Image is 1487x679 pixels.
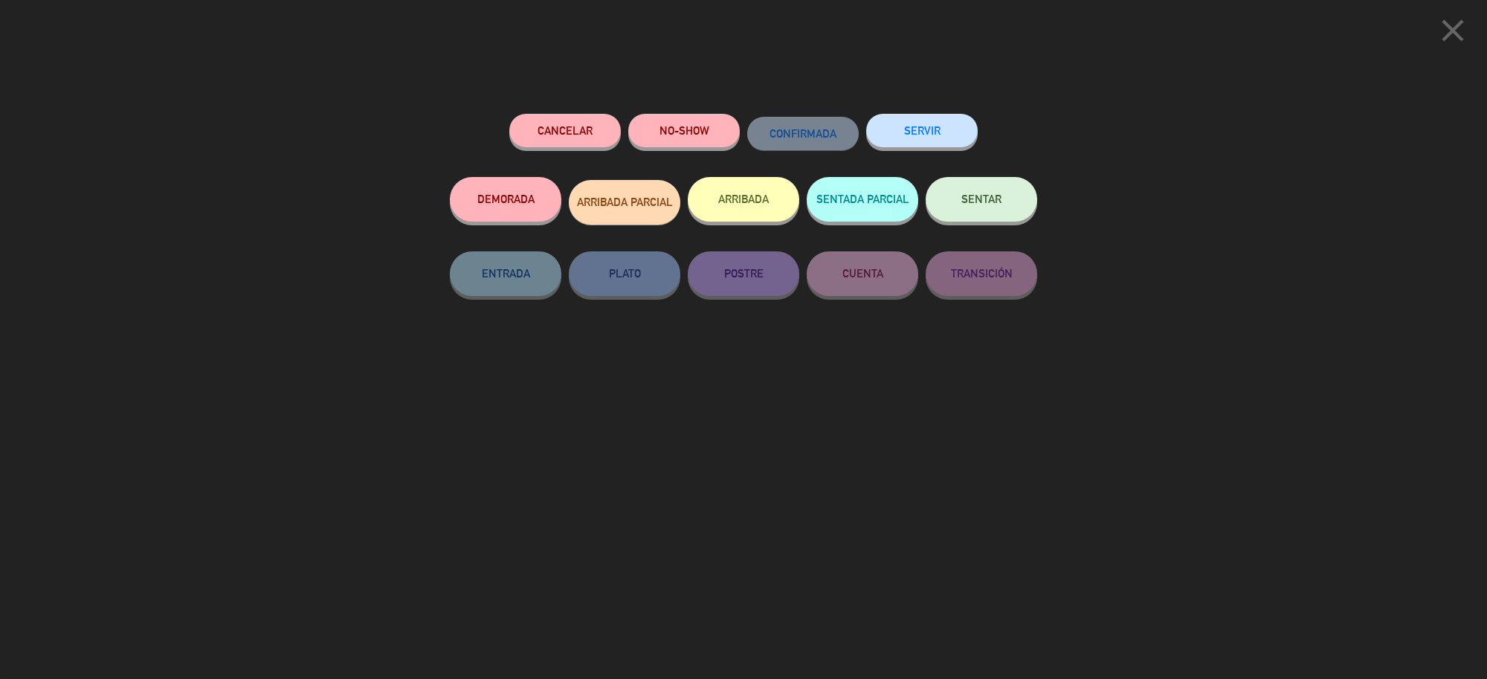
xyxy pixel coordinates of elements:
button: ARRIBADA [688,177,799,222]
button: TRANSICIÓN [926,251,1037,296]
span: CONFIRMADA [770,127,836,140]
button: CONFIRMADA [747,117,859,150]
button: DEMORADA [450,177,561,222]
i: close [1434,12,1471,49]
button: ENTRADA [450,251,561,296]
button: ARRIBADA PARCIAL [569,180,680,225]
button: PLATO [569,251,680,296]
button: NO-SHOW [628,114,740,147]
button: SENTAR [926,177,1037,222]
button: Cancelar [509,114,621,147]
button: SENTADA PARCIAL [807,177,918,222]
button: SERVIR [866,114,978,147]
span: ARRIBADA PARCIAL [577,196,673,208]
button: CUENTA [807,251,918,296]
button: close [1430,11,1476,55]
span: SENTAR [961,193,1001,205]
button: POSTRE [688,251,799,296]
